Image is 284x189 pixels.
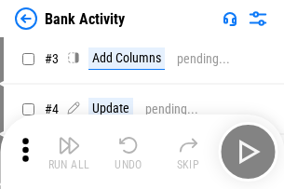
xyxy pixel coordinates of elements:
span: # 4 [45,101,59,116]
span: # 3 [45,51,59,66]
img: Support [223,11,237,26]
div: Add Columns [88,47,165,70]
div: pending... [145,102,198,116]
div: Update [88,98,133,120]
img: Settings menu [247,7,269,30]
div: pending... [177,52,230,66]
img: Back [15,7,37,30]
div: Bank Activity [45,10,125,28]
